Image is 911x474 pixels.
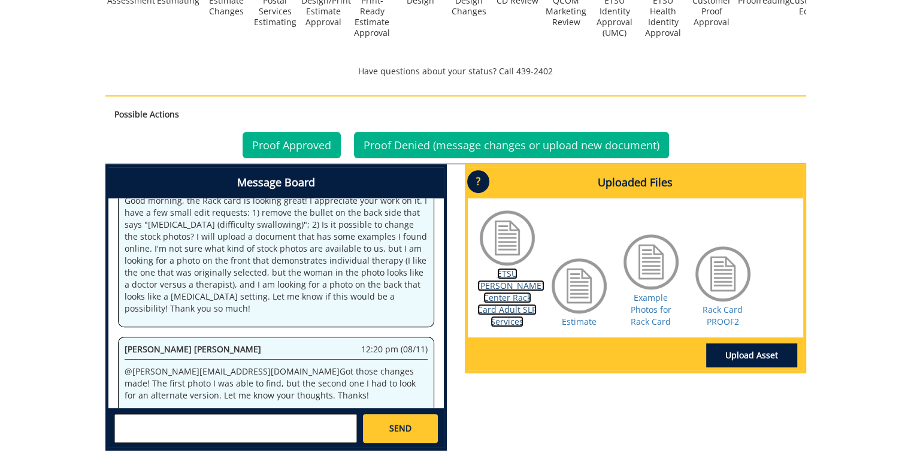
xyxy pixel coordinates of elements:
[108,167,444,198] h4: Message Board
[114,414,357,443] textarea: messageToSend
[354,132,669,158] a: Proof Denied (message changes or upload new document)
[706,343,797,367] a: Upload Asset
[243,132,341,158] a: Proof Approved
[467,170,489,193] p: ?
[361,343,428,355] span: 12:20 pm (08/11)
[562,316,597,327] a: Estimate
[125,366,428,401] p: @ [PERSON_NAME][EMAIL_ADDRESS][DOMAIN_NAME] Got those changes made! The first photo I was able to...
[468,167,803,198] h4: Uploaded Files
[631,292,671,327] a: Example Photos for Rack Card
[105,65,806,77] p: Have questions about your status? Call 439-2402
[477,268,544,327] a: ETSU [PERSON_NAME] Center Rack Card Adult SLP Services
[389,422,411,434] span: SEND
[125,195,428,315] p: Good morning, the Rack card is looking great! I appreciate your work on it. I have a few small ed...
[703,304,743,327] a: Rack Card PROOF2
[125,343,261,355] span: [PERSON_NAME] [PERSON_NAME]
[363,414,437,443] a: SEND
[114,108,179,120] strong: Possible Actions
